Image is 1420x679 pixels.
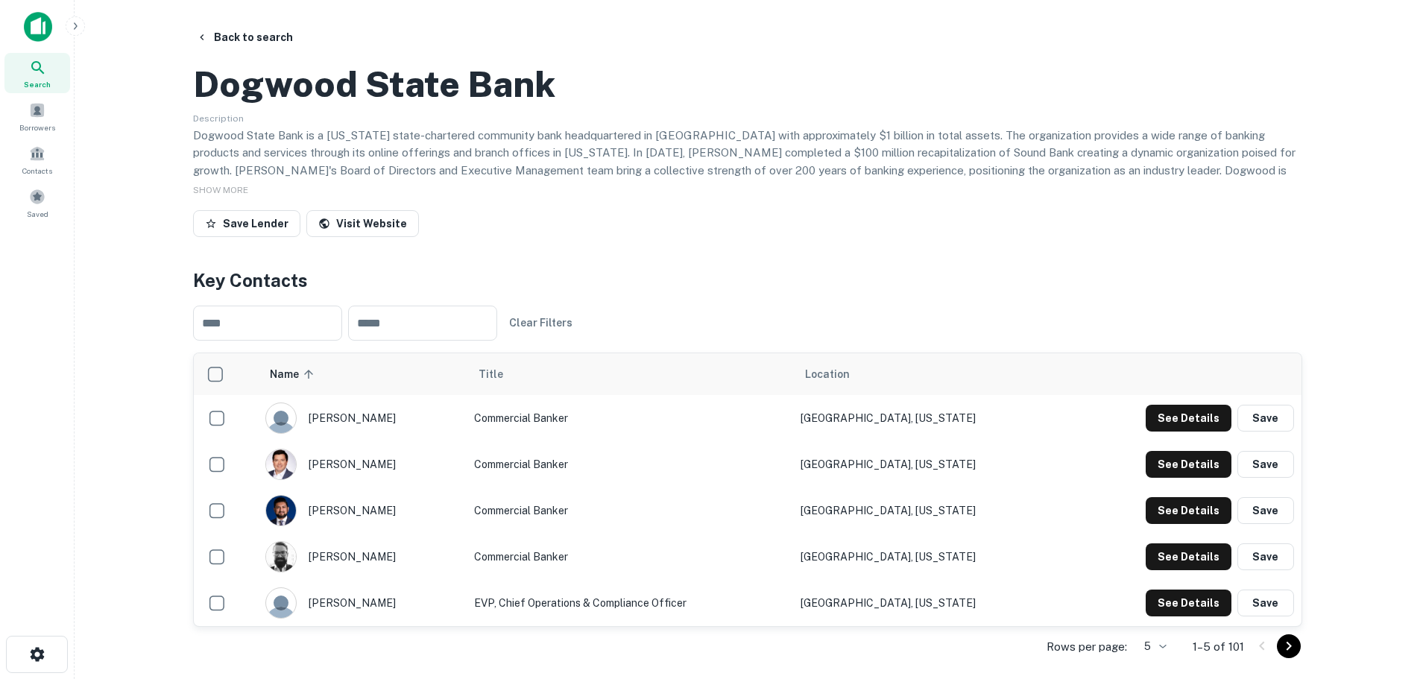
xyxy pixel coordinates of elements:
[1133,636,1169,657] div: 5
[193,127,1302,215] p: Dogwood State Bank is a [US_STATE] state-chartered community bank headquartered in [GEOGRAPHIC_DA...
[193,113,244,124] span: Description
[266,403,296,433] img: 9c8pery4andzj6ohjkjp54ma2
[1277,634,1301,658] button: Go to next page
[266,588,296,618] img: 9c8pery4andzj6ohjkjp54ma2
[1345,560,1420,631] iframe: Chat Widget
[793,353,1066,395] th: Location
[193,63,555,106] h2: Dogwood State Bank
[4,96,70,136] a: Borrowers
[193,210,300,237] button: Save Lender
[1146,405,1231,432] button: See Details
[265,495,459,526] div: [PERSON_NAME]
[265,587,459,619] div: [PERSON_NAME]
[193,267,1302,294] h4: Key Contacts
[19,121,55,133] span: Borrowers
[258,353,467,395] th: Name
[805,365,850,383] span: Location
[1237,590,1294,616] button: Save
[1146,497,1231,524] button: See Details
[24,78,51,90] span: Search
[467,441,793,487] td: Commercial Banker
[265,541,459,572] div: [PERSON_NAME]
[1237,451,1294,478] button: Save
[27,208,48,220] span: Saved
[793,441,1066,487] td: [GEOGRAPHIC_DATA], [US_STATE]
[4,53,70,93] a: Search
[4,139,70,180] a: Contacts
[793,395,1066,441] td: [GEOGRAPHIC_DATA], [US_STATE]
[467,395,793,441] td: Commercial Banker
[793,580,1066,626] td: [GEOGRAPHIC_DATA], [US_STATE]
[1146,451,1231,478] button: See Details
[306,210,419,237] a: Visit Website
[467,534,793,580] td: Commercial Banker
[4,183,70,223] a: Saved
[467,580,793,626] td: EVP, Chief Operations & Compliance Officer
[266,542,296,572] img: 1516633067629
[24,12,52,42] img: capitalize-icon.png
[1047,638,1127,656] p: Rows per page:
[1146,543,1231,570] button: See Details
[190,24,299,51] button: Back to search
[1146,590,1231,616] button: See Details
[1237,497,1294,524] button: Save
[1193,638,1244,656] p: 1–5 of 101
[266,496,296,525] img: 1726858103263
[193,185,248,195] span: SHOW MORE
[479,365,523,383] span: Title
[503,309,578,336] button: Clear Filters
[467,353,793,395] th: Title
[270,365,318,383] span: Name
[194,353,1301,626] div: scrollable content
[266,449,296,479] img: 1614958617733
[467,487,793,534] td: Commercial Banker
[265,449,459,480] div: [PERSON_NAME]
[793,487,1066,534] td: [GEOGRAPHIC_DATA], [US_STATE]
[265,402,459,434] div: [PERSON_NAME]
[793,534,1066,580] td: [GEOGRAPHIC_DATA], [US_STATE]
[22,165,52,177] span: Contacts
[1237,543,1294,570] button: Save
[1237,405,1294,432] button: Save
